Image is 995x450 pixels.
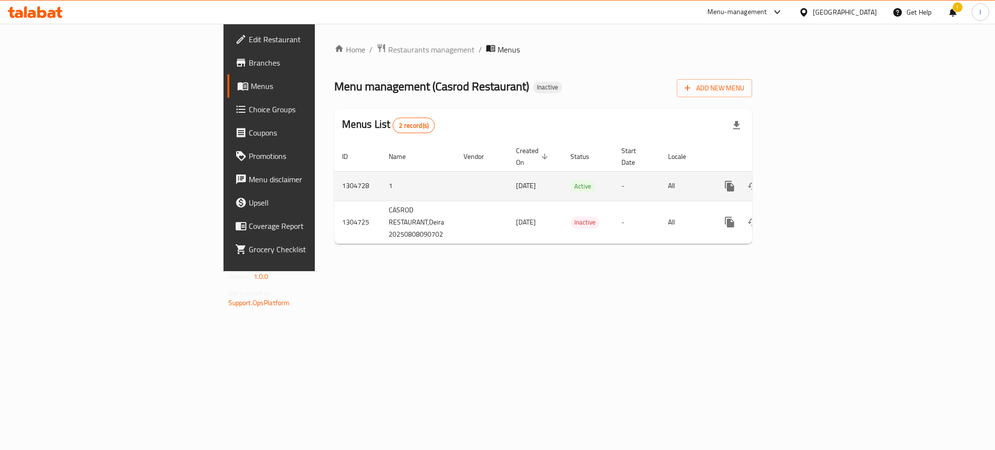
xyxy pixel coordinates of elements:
span: Menus [251,80,382,92]
button: Change Status [741,210,765,234]
span: Promotions [249,150,382,162]
span: [DATE] [516,216,536,228]
span: Upsell [249,197,382,208]
div: [GEOGRAPHIC_DATA] [813,7,877,17]
span: Choice Groups [249,104,382,115]
button: more [718,210,741,234]
a: Upsell [227,191,390,214]
span: Vendor [463,151,497,162]
div: Export file [725,114,748,137]
a: Edit Restaurant [227,28,390,51]
span: Locale [668,151,699,162]
td: - [614,171,660,201]
div: Total records count [393,118,435,133]
span: Get support on: [228,287,273,299]
button: Add New Menu [677,79,752,97]
div: Menu-management [707,6,767,18]
span: ID [342,151,360,162]
span: I [979,7,981,17]
a: Menus [227,74,390,98]
a: Coverage Report [227,214,390,238]
td: CASROD RESTAURANT,Deira 20250808090702 [381,201,456,243]
a: Choice Groups [227,98,390,121]
span: Grocery Checklist [249,243,382,255]
span: Version: [228,270,252,283]
span: Status [570,151,602,162]
div: Inactive [533,82,562,93]
span: Coupons [249,127,382,138]
a: Support.OpsPlatform [228,296,290,309]
a: Promotions [227,144,390,168]
li: / [479,44,482,55]
span: Inactive [570,217,600,228]
span: Menu disclaimer [249,173,382,185]
span: 1.0.0 [254,270,269,283]
span: Start Date [621,145,649,168]
nav: breadcrumb [334,43,753,56]
button: Change Status [741,174,765,198]
span: [DATE] [516,179,536,192]
a: Grocery Checklist [227,238,390,261]
span: Menu management ( Casrod Restaurant ) [334,75,529,97]
td: - [614,201,660,243]
span: Active [570,181,595,192]
span: Edit Restaurant [249,34,382,45]
span: Name [389,151,418,162]
td: All [660,171,710,201]
span: Add New Menu [685,82,744,94]
td: 1 [381,171,456,201]
a: Restaurants management [377,43,475,56]
span: 2 record(s) [393,121,434,130]
span: Inactive [533,83,562,91]
span: Created On [516,145,551,168]
span: Branches [249,57,382,69]
td: All [660,201,710,243]
th: Actions [710,142,819,172]
table: enhanced table [334,142,819,244]
h2: Menus List [342,117,435,133]
span: Coverage Report [249,220,382,232]
div: Active [570,180,595,192]
a: Coupons [227,121,390,144]
button: more [718,174,741,198]
span: Menus [497,44,520,55]
span: Restaurants management [388,44,475,55]
a: Menu disclaimer [227,168,390,191]
a: Branches [227,51,390,74]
